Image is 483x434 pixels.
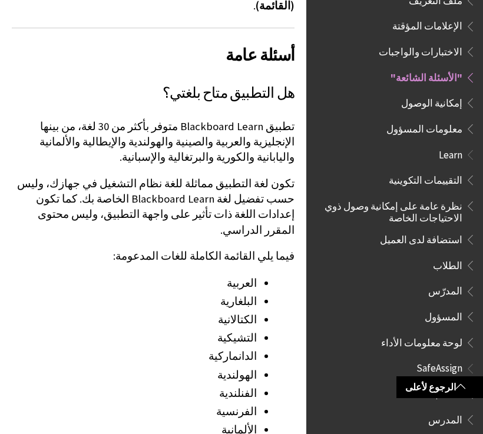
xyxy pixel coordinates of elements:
[12,330,257,346] li: التشيكية
[428,281,462,297] span: المدرّس
[12,82,295,104] h3: هل التطبيق متاح بلغتي؟
[392,16,462,32] span: الإعلامات المؤقتة
[12,249,295,264] p: فيما يلي القائمة الكاملة للغات المدعومة:
[389,170,462,186] span: التقييمات التكوينية
[380,230,462,246] span: استضافة لدى العميل
[379,42,462,58] span: الاختبارات والواجبات
[391,68,462,84] span: "الأسئلة الشائعة"
[401,93,462,109] span: إمكانية الوصول
[12,367,257,383] li: الهولندية
[313,145,476,353] nav: Book outline for Blackboard Learn Help
[12,119,295,165] p: تطبيق Blackboard Learn متوفر بأكثر من 30 لغة، من بينها الإنجليزية والعربية والصينية والهولندية وا...
[439,145,462,161] span: Learn
[432,384,462,400] span: الطالب
[416,359,462,375] span: SafeAssign
[396,376,483,398] a: الرجوع لأعلى
[12,348,257,365] li: الدانماركية
[12,403,257,420] li: الفرنسية
[428,410,462,426] span: المدرس
[320,196,462,224] span: نظرة عامة على إمكانية وصول ذوي الاحتياجات الخاصة
[12,275,257,291] li: العربية
[12,312,257,328] li: الكتالانية
[12,176,295,238] p: تكون لغة التطبيق مماثلة للغة نظام التشغيل في جهازك، وليس حسب تفضيل لغة Blackboard Learn الخاصة بك...
[433,256,462,271] span: الطلاب
[386,119,462,135] span: معلومات المسؤول
[425,307,462,323] span: المسؤول
[12,293,257,310] li: البلغارية
[12,385,257,402] li: الفنلندية
[381,333,462,349] span: لوحة معلومات الأداء
[12,28,295,67] h2: أسئلة عامة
